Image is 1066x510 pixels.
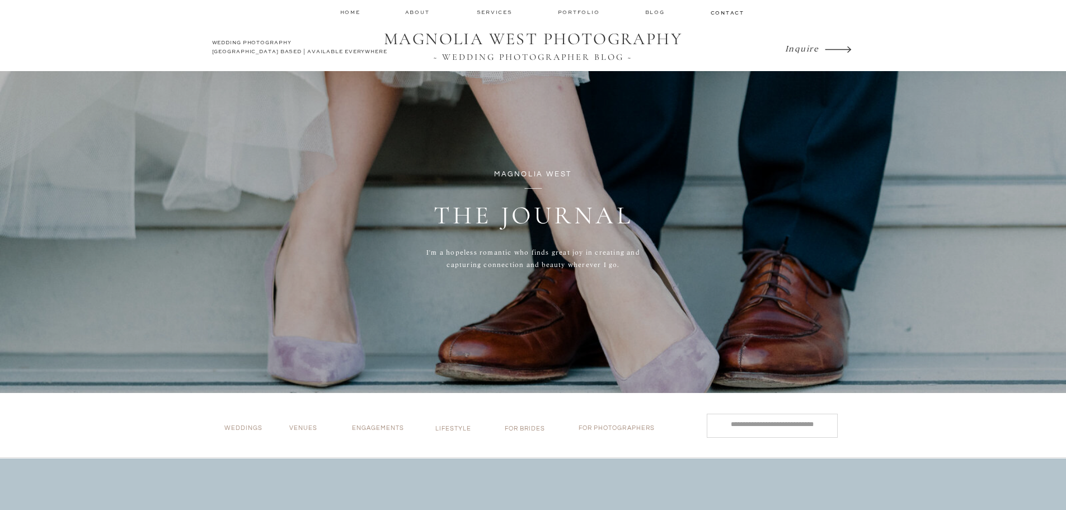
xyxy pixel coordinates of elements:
[212,39,391,59] h2: WEDDING PHOTOGRAPHY [GEOGRAPHIC_DATA] BASED | AVAILABLE EVERYWHERE
[442,168,624,181] p: magnolia west
[323,200,744,246] h1: THE JOURNAL
[579,424,664,436] a: for photographers
[377,52,690,62] a: ~ WEDDING PHOTOGRAPHER BLOG ~
[558,8,602,16] a: Portfolio
[340,8,361,16] a: home
[289,424,334,436] a: VENUES
[377,29,690,50] a: MAGNOLIA WEST PHOTOGRAPHY
[435,425,478,437] a: lifestyle
[711,9,743,16] a: contact
[785,40,822,56] a: Inquire
[212,39,391,59] a: WEDDING PHOTOGRAPHY[GEOGRAPHIC_DATA] BASED | AVAILABLE EVERYWHERE
[224,424,269,436] a: Weddings
[416,246,651,283] p: I'm a hopeless romantic who finds great joy in creating and capturing connection and beauty where...
[645,8,668,16] a: Blog
[785,43,819,53] i: Inquire
[352,424,415,436] a: Engagements
[405,8,433,16] a: about
[505,425,549,437] a: for brides
[477,8,514,16] a: services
